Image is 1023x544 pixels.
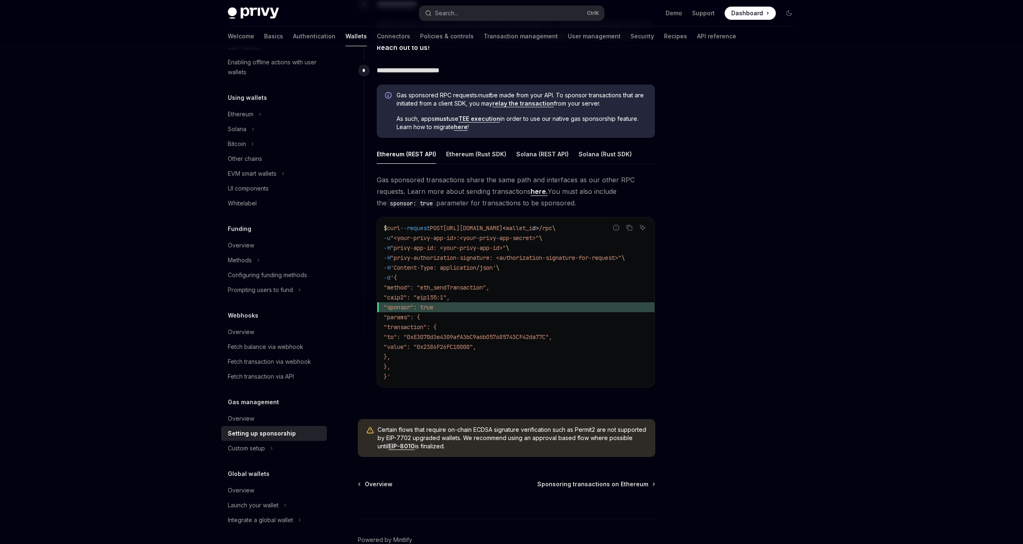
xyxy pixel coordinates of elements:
a: Dashboard [725,7,776,20]
span: \ [552,224,555,232]
div: Overview [228,485,254,495]
div: Overview [228,414,254,424]
button: Toggle dark mode [782,7,796,20]
span: wallet_i [506,224,532,232]
div: Solana [228,124,246,134]
h5: Global wallets [228,469,269,479]
a: Reach out to us! [377,43,430,52]
div: Ethereum (REST API) [377,144,436,164]
h5: Using wallets [228,93,267,103]
div: Fetch transaction via webhook [228,357,311,367]
button: Toggle Prompting users to fund section [221,283,327,297]
a: Overview [221,238,327,253]
span: -H [384,264,390,271]
button: Toggle Bitcoin section [221,137,327,151]
div: Ethereum (Rust SDK) [446,144,506,164]
span: "to": "0xE3070d3e4309afA3bC9a6b057685743CF42da77C", [384,333,552,341]
div: Bitcoin [228,139,246,149]
a: Overview [221,411,327,426]
a: Basics [264,26,283,46]
div: EVM smart wallets [228,169,276,179]
a: Configuring funding methods [221,268,327,283]
span: \ [539,234,542,242]
a: Support [692,9,715,17]
div: Whitelabel [228,198,257,208]
a: Demo [666,9,682,17]
span: "privy-authorization-signature: <authorization-signature-for-request>" [390,254,621,261]
img: dark logo [228,7,279,19]
div: Custom setup [228,443,265,453]
span: --request [400,224,430,232]
a: Setting up sponsorship [221,426,327,441]
div: Integrate a global wallet [228,515,293,525]
button: Open search [419,6,604,21]
a: Powered by Mintlify [358,536,412,544]
span: Dashboard [731,9,763,17]
span: Gas sponsored RPC requests be made from your API. To sponsor transactions that are initiated from... [397,91,647,108]
button: Toggle Launch your wallet section [221,498,327,513]
span: Certain flows that require on-chain ECDSA signature verification such as Permit2 are not supporte... [378,426,647,450]
span: < [503,224,506,232]
span: curl [387,224,400,232]
div: Setting up sponsorship [228,429,296,438]
div: UI components [228,184,269,193]
a: EIP-8010 [388,443,415,450]
strong: must [435,115,449,122]
div: Solana (Rust SDK) [579,144,632,164]
button: Toggle Custom setup section [221,441,327,456]
span: "value": "0x2386F26FC10000", [384,343,476,351]
span: "<your-privy-app-id>:<your-privy-app-secret>" [390,234,539,242]
button: Toggle Solana section [221,122,327,137]
span: $ [384,224,387,232]
span: As such, apps use in order to use our native gas sponsorship feature. Learn how to migrate ! [397,115,647,131]
span: "sponsor": true [384,304,433,311]
div: Search... [435,8,458,18]
div: Methods [228,255,252,265]
a: TEE execution [458,115,500,122]
button: Report incorrect code [611,222,621,233]
a: API reference [697,26,736,46]
span: '{ [390,274,397,281]
a: Recipes [664,26,687,46]
span: Overview [365,480,392,488]
div: Overview [228,240,254,250]
div: Prompting users to fund [228,285,293,295]
a: here. [531,187,548,196]
a: User management [568,26,621,46]
button: Toggle Integrate a global wallet section [221,513,327,528]
a: Fetch balance via webhook [221,339,327,354]
a: Fetch transaction via API [221,369,327,384]
span: "privy-app-id: <your-privy-app-id>" [390,244,506,252]
span: }' [384,373,390,380]
h5: Webhooks [228,311,258,320]
span: "method": "eth_sendTransaction", [384,284,489,291]
a: Enabling offline actions with user wallets [221,55,327,80]
span: > [536,224,539,232]
span: Gas sponsored transactions share the same path and interfaces as our other RPC requests. Learn mo... [377,174,655,209]
span: [URL][DOMAIN_NAME] [443,224,503,232]
span: \ [621,254,625,261]
span: -H [384,254,390,261]
button: Toggle EVM smart wallets section [221,166,327,181]
a: Overview [221,483,327,498]
a: Overview [359,480,392,488]
a: Security [631,26,654,46]
a: Transaction management [484,26,558,46]
button: Copy the contents from the code block [624,222,635,233]
div: Fetch transaction via API [228,372,294,382]
div: Configuring funding methods [228,270,307,280]
div: Other chains [228,154,262,164]
svg: Warning [366,426,374,435]
em: must [477,92,490,99]
h5: Gas management [228,397,279,407]
a: Other chains [221,151,327,166]
span: "caip2": "eip155:1", [384,294,450,301]
span: \ [506,244,509,252]
div: Launch your wallet [228,500,279,510]
span: }, [384,363,390,370]
a: Connectors [377,26,410,46]
a: Policies & controls [420,26,474,46]
a: Overview [221,325,327,339]
span: /rpc [539,224,552,232]
div: Fetch balance via webhook [228,342,303,352]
